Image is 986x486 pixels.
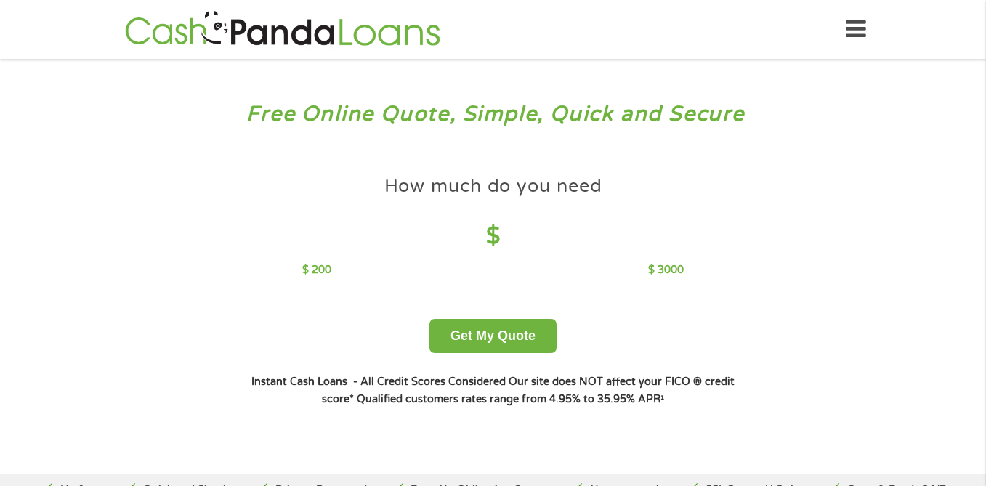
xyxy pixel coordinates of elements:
img: GetLoanNow Logo [121,9,445,50]
h3: Free Online Quote, Simple, Quick and Secure [42,101,945,128]
h4: How much do you need [384,174,602,198]
p: $ 200 [302,262,331,278]
p: $ 3000 [648,262,684,278]
strong: Instant Cash Loans - All Credit Scores Considered [251,376,506,388]
h4: $ [302,222,684,251]
strong: Our site does NOT affect your FICO ® credit score* [322,376,735,405]
button: Get My Quote [429,319,557,353]
strong: Qualified customers rates range from 4.95% to 35.95% APR¹ [357,393,664,405]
